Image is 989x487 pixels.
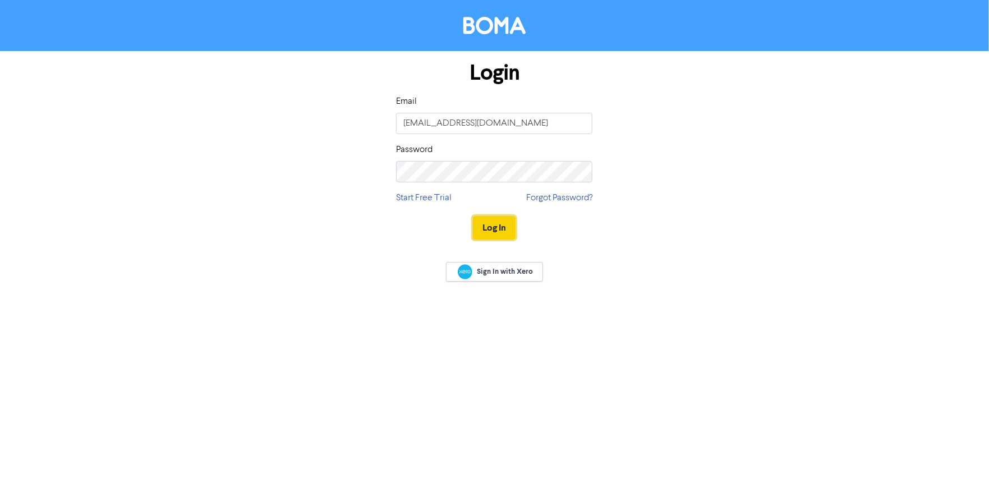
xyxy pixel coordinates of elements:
label: Email [396,95,417,108]
span: Sign In with Xero [477,267,533,277]
a: Sign In with Xero [446,262,542,282]
img: BOMA Logo [463,17,526,34]
a: Forgot Password? [526,191,592,205]
img: Xero logo [458,264,472,279]
a: Start Free Trial [396,191,452,205]
button: Log In [473,216,516,240]
h1: Login [396,60,592,86]
label: Password [396,143,433,157]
